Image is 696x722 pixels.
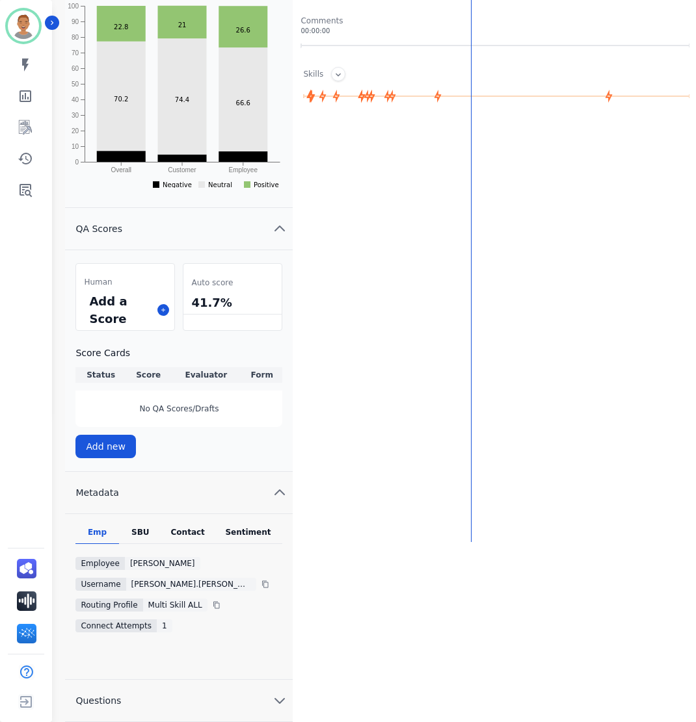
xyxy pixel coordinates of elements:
[65,208,293,250] button: QA Scores chevron up
[162,527,214,544] div: Contact
[175,96,189,103] text: 74.4
[189,274,276,291] div: Auto score
[72,143,79,150] text: 10
[65,694,131,707] span: Questions
[272,485,288,500] svg: chevron up
[72,112,79,119] text: 30
[119,527,162,544] div: SBU
[84,277,112,287] span: Human
[126,367,171,383] th: Score
[189,291,276,314] div: 41.7%
[75,527,118,544] div: Emp
[75,619,157,632] div: Connect Attempts
[75,599,142,612] div: Routing Profile
[301,16,689,26] div: Comments
[303,69,323,81] div: Skills
[208,181,232,188] text: Neutral
[236,27,250,34] text: 26.6
[301,26,689,36] div: 00:00:00
[75,578,126,591] div: Username
[213,527,282,544] div: Sentiment
[254,181,279,188] text: Positive
[75,435,136,458] button: Add new
[272,221,288,237] svg: chevron up
[65,472,293,514] button: Metadata chevron up
[72,18,79,25] text: 90
[236,99,250,107] text: 66.6
[114,23,129,31] text: 22.8
[72,34,79,41] text: 80
[157,619,172,632] div: 1
[143,599,207,612] div: Multi Skill ALL
[241,367,282,383] th: Form
[111,166,132,174] text: Overall
[114,96,129,103] text: 70.2
[168,166,197,174] text: Customer
[72,49,79,57] text: 70
[75,557,124,570] div: Employee
[72,81,79,88] text: 50
[75,346,282,359] h3: Score Cards
[75,367,126,383] th: Status
[272,693,288,708] svg: chevron down
[72,127,79,135] text: 20
[126,578,256,591] div: [PERSON_NAME].[PERSON_NAME]@eccogroupusa.comc3189c5b-232e-11ed-8006-800c584eb7f3
[75,391,282,427] div: No QA Scores/Drafts
[65,680,293,722] button: Questions chevron down
[87,290,152,330] div: Add a Score
[229,166,258,174] text: Employee
[163,181,192,188] text: Negative
[125,557,200,570] div: [PERSON_NAME]
[75,159,79,166] text: 0
[72,65,79,72] text: 60
[8,10,39,42] img: Bordered avatar
[72,96,79,103] text: 40
[68,3,79,10] text: 100
[178,21,187,29] text: 21
[171,367,242,383] th: Evaluator
[65,222,133,235] span: QA Scores
[65,486,129,499] span: Metadata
